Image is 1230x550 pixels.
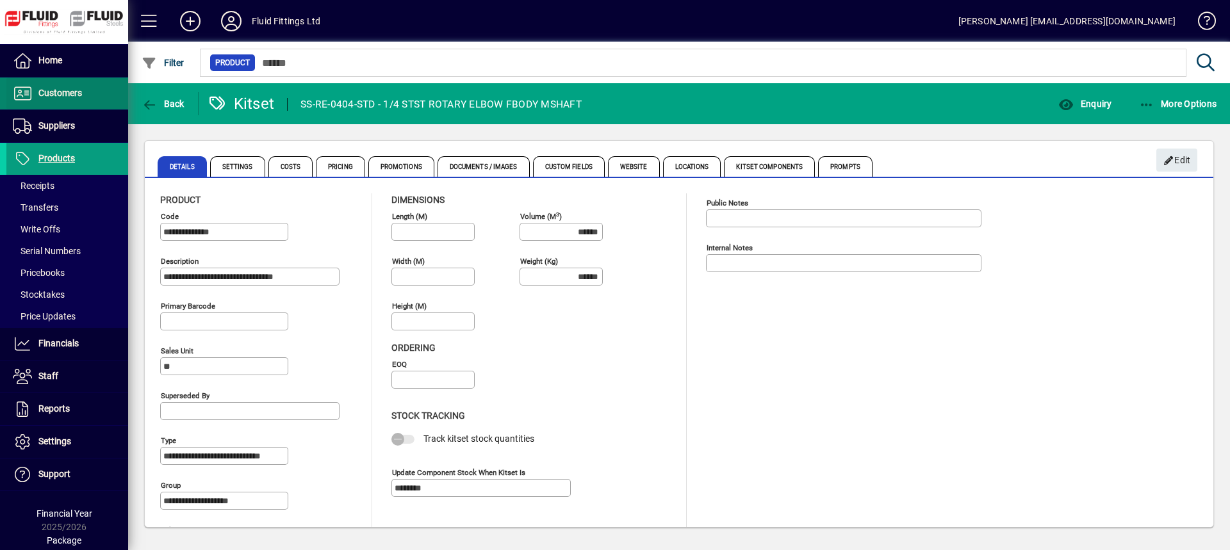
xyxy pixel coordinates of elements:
[208,93,275,114] div: Kitset
[142,99,184,109] span: Back
[423,433,534,444] span: Track kitset stock quantities
[38,371,58,381] span: Staff
[1156,149,1197,172] button: Edit
[1136,92,1220,115] button: More Options
[142,58,184,68] span: Filter
[6,328,128,360] a: Financials
[707,243,753,252] mat-label: Internal Notes
[13,224,60,234] span: Write Offs
[6,110,128,142] a: Suppliers
[13,181,54,191] span: Receipts
[6,426,128,458] a: Settings
[1055,92,1115,115] button: Enquiry
[520,212,562,221] mat-label: Volume (m )
[533,156,605,177] span: Custom Fields
[6,197,128,218] a: Transfers
[158,156,207,177] span: Details
[13,246,81,256] span: Serial Numbers
[300,94,582,115] div: SS-RE-0404-STD - 1/4 STST ROTARY ELBOW FBODY MSHAFT
[161,257,199,266] mat-label: Description
[161,391,209,400] mat-label: Superseded by
[161,212,179,221] mat-label: Code
[520,257,558,266] mat-label: Weight (Kg)
[392,257,425,266] mat-label: Width (m)
[138,51,188,74] button: Filter
[391,410,465,421] span: Stock Tracking
[6,240,128,262] a: Serial Numbers
[37,508,92,519] span: Financial Year
[392,467,525,476] mat-label: Update component stock when kitset is
[38,403,70,414] span: Reports
[707,198,748,207] mat-label: Public Notes
[438,156,530,177] span: Documents / Images
[818,156,873,177] span: Prompts
[38,469,70,479] span: Support
[6,458,128,490] a: Support
[161,526,195,535] mat-label: Sub group
[391,195,445,205] span: Dimensions
[38,55,62,65] span: Home
[6,218,128,240] a: Write Offs
[252,11,320,31] div: Fluid Fittings Ltd
[724,156,815,177] span: Kitset Components
[663,156,721,177] span: Locations
[6,77,128,109] a: Customers
[215,56,250,69] span: Product
[391,343,436,353] span: Ordering
[160,195,201,205] span: Product
[1058,99,1111,109] span: Enquiry
[316,156,365,177] span: Pricing
[6,284,128,305] a: Stocktakes
[608,156,660,177] span: Website
[6,393,128,425] a: Reports
[161,346,193,355] mat-label: Sales unit
[1139,99,1217,109] span: More Options
[392,360,407,369] mat-label: EOQ
[13,268,65,278] span: Pricebooks
[161,481,181,490] mat-label: Group
[1163,150,1191,171] span: Edit
[138,92,188,115] button: Back
[1188,3,1214,44] a: Knowledge Base
[392,302,427,311] mat-label: Height (m)
[161,302,215,311] mat-label: Primary barcode
[6,262,128,284] a: Pricebooks
[161,436,176,445] mat-label: Type
[368,156,434,177] span: Promotions
[210,156,265,177] span: Settings
[6,45,128,77] a: Home
[38,153,75,163] span: Products
[392,212,427,221] mat-label: Length (m)
[38,436,71,446] span: Settings
[38,338,79,348] span: Financials
[128,92,199,115] app-page-header-button: Back
[6,175,128,197] a: Receipts
[13,202,58,213] span: Transfers
[268,156,313,177] span: Costs
[211,10,252,33] button: Profile
[38,120,75,131] span: Suppliers
[958,11,1176,31] div: [PERSON_NAME] [EMAIL_ADDRESS][DOMAIN_NAME]
[6,305,128,327] a: Price Updates
[38,88,82,98] span: Customers
[47,535,81,546] span: Package
[556,211,559,217] sup: 3
[170,10,211,33] button: Add
[13,311,76,321] span: Price Updates
[13,289,65,300] span: Stocktakes
[6,360,128,392] a: Staff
